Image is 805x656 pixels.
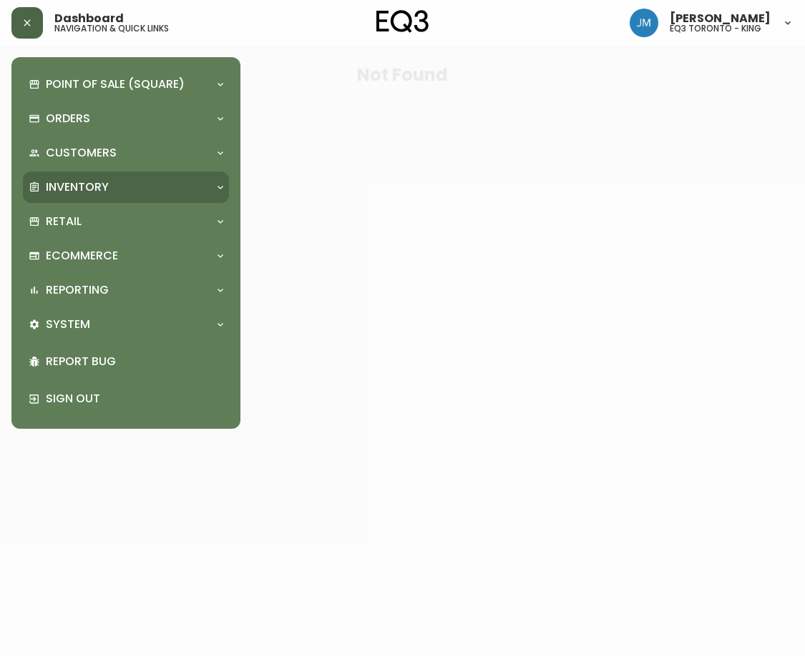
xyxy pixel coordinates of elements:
[46,248,118,264] p: Ecommerce
[376,10,429,33] img: logo
[23,172,229,203] div: Inventory
[46,179,109,195] p: Inventory
[23,240,229,272] div: Ecommerce
[46,282,109,298] p: Reporting
[23,69,229,100] div: Point of Sale (Square)
[46,76,185,92] p: Point of Sale (Square)
[670,24,761,33] h5: eq3 toronto - king
[46,145,117,161] p: Customers
[630,9,658,37] img: b88646003a19a9f750de19192e969c24
[46,391,223,407] p: Sign Out
[670,13,771,24] span: [PERSON_NAME]
[23,380,229,417] div: Sign Out
[54,24,169,33] h5: navigation & quick links
[23,343,229,380] div: Report Bug
[46,214,82,229] p: Retail
[23,274,229,306] div: Reporting
[23,206,229,237] div: Retail
[23,103,229,134] div: Orders
[46,317,90,332] p: System
[46,354,223,369] p: Report Bug
[23,309,229,340] div: System
[46,111,90,126] p: Orders
[23,137,229,169] div: Customers
[54,13,124,24] span: Dashboard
